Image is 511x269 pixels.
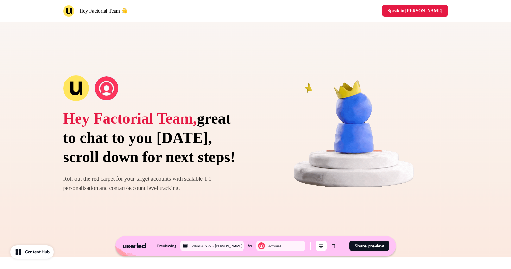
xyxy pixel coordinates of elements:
div: Follow-up v2 - [PERSON_NAME] [191,243,243,249]
div: for [248,243,252,249]
button: Mobile mode [328,241,339,251]
a: Speak to [PERSON_NAME] [382,5,448,17]
button: Share preview [349,241,389,251]
span: great to chat to you [DATE], scroll down for next steps! [63,110,235,165]
span: Roll out the red carpet for your target accounts with scalable 1:1 personalisation and contact/ac... [63,176,212,191]
span: Hey Factorial Team, [63,110,197,127]
p: Hey Factorial Team 👋 [80,7,128,15]
div: Factorial [267,243,304,249]
button: Desktop mode [316,241,327,251]
div: Content Hub [25,249,50,255]
button: Content Hub [10,245,54,259]
div: Previewing [157,243,176,249]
